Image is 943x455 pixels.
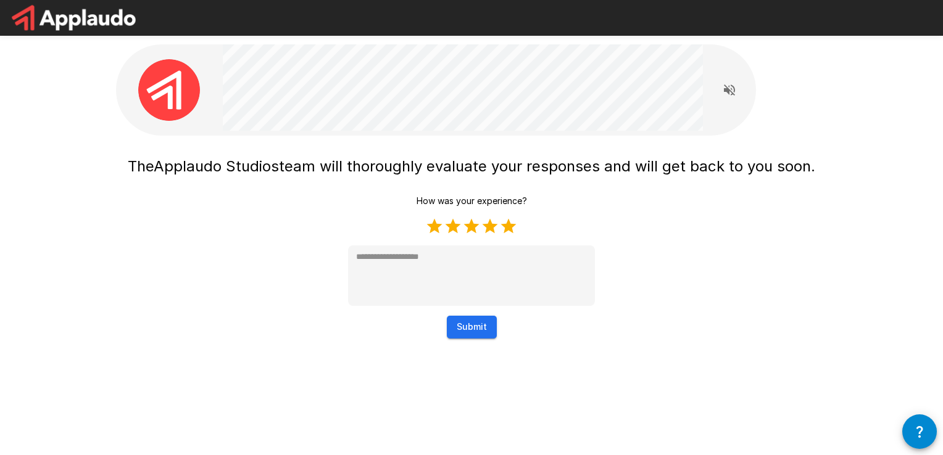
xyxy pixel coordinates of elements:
[128,157,154,175] span: The
[447,316,497,338] button: Submit
[417,195,527,207] p: How was your experience?
[138,59,200,121] img: applaudo_avatar.png
[717,78,742,102] button: Read questions aloud
[154,157,279,175] span: Applaudo Studios
[279,157,815,175] span: team will thoroughly evaluate your responses and will get back to you soon.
